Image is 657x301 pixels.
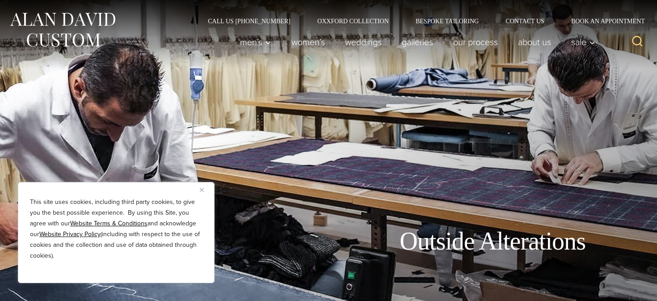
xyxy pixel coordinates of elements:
button: View Search Form [627,31,648,53]
a: Website Terms & Conditions [70,219,147,228]
h1: Outside Alterations [400,226,585,256]
nav: Primary Navigation [230,33,600,51]
a: Galleries [392,33,443,51]
nav: Secondary Navigation [194,18,648,24]
a: Call Us [PHONE_NUMBER] [194,18,304,24]
button: Close [200,184,211,195]
a: Bespoke Tailoring [402,18,492,24]
span: Men’s [240,38,271,47]
a: Website Privacy Policy [39,229,101,239]
a: Our Process [443,33,508,51]
img: Alan David Custom [9,10,116,50]
img: Close [200,188,204,192]
p: This site uses cookies, including third party cookies, to give you the best possible experience. ... [30,197,202,261]
a: About Us [508,33,561,51]
a: Contact Us [492,18,558,24]
a: Women’s [282,33,335,51]
a: Oxxford Collection [304,18,402,24]
a: weddings [335,33,392,51]
a: Book an Appointment [558,18,648,24]
span: Sale [571,38,595,47]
